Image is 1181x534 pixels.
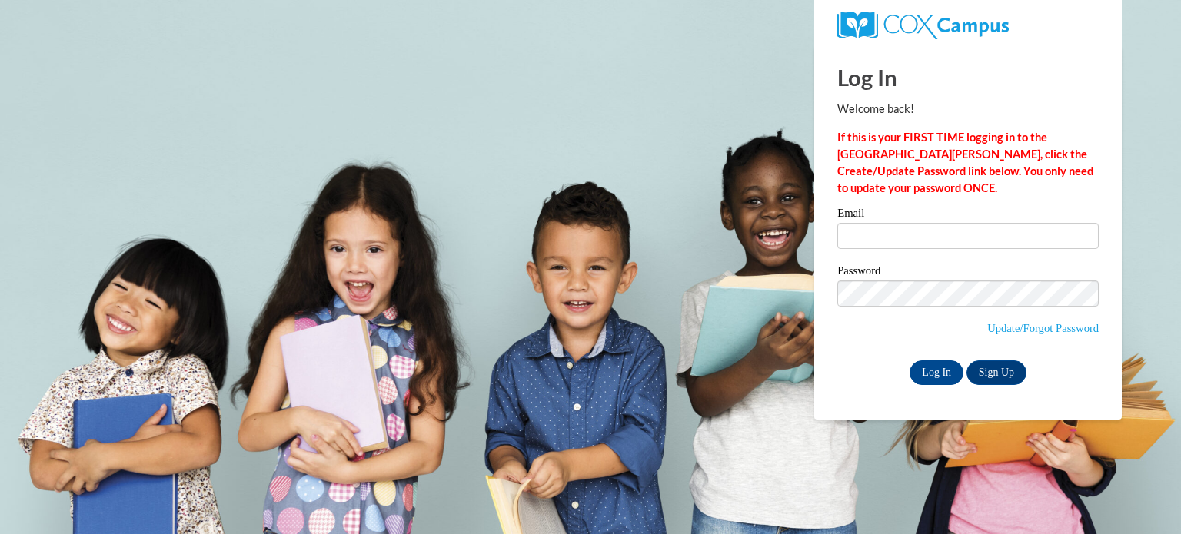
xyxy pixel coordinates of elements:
[837,61,1099,93] h1: Log In
[837,265,1099,280] label: Password
[837,131,1093,194] strong: If this is your FIRST TIME logging in to the [GEOGRAPHIC_DATA][PERSON_NAME], click the Create/Upd...
[966,360,1026,385] a: Sign Up
[837,101,1099,118] p: Welcome back!
[987,322,1099,334] a: Update/Forgot Password
[837,12,1009,39] img: COX Campus
[910,360,963,385] input: Log In
[837,18,1009,31] a: COX Campus
[837,207,1099,223] label: Email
